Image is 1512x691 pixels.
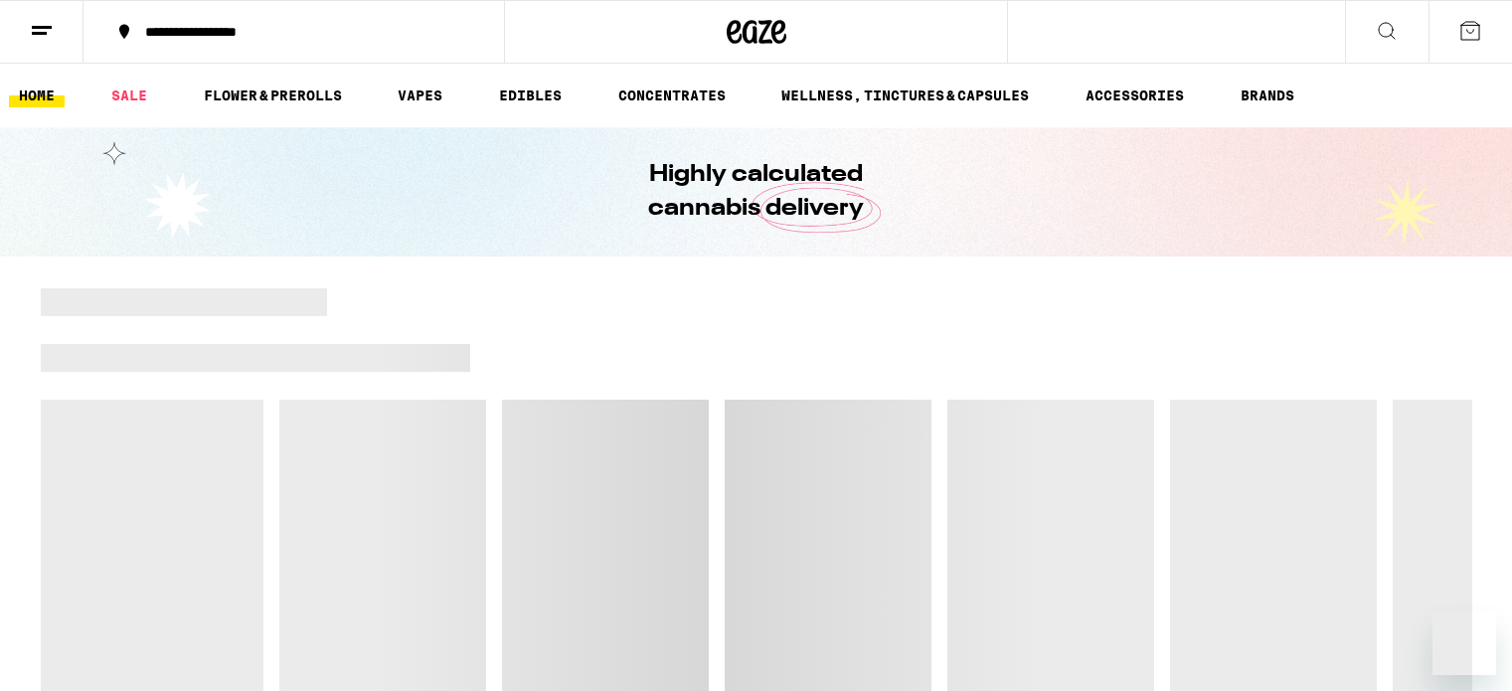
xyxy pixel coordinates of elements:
a: WELLNESS, TINCTURES & CAPSULES [771,84,1039,107]
a: HOME [9,84,65,107]
a: CONCENTRATES [608,84,736,107]
a: SALE [101,84,157,107]
h1: Highly calculated cannabis delivery [592,158,921,226]
a: FLOWER & PREROLLS [194,84,352,107]
a: VAPES [388,84,452,107]
a: EDIBLES [489,84,572,107]
iframe: Button to launch messaging window [1432,611,1496,675]
a: BRANDS [1231,84,1304,107]
a: ACCESSORIES [1076,84,1194,107]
